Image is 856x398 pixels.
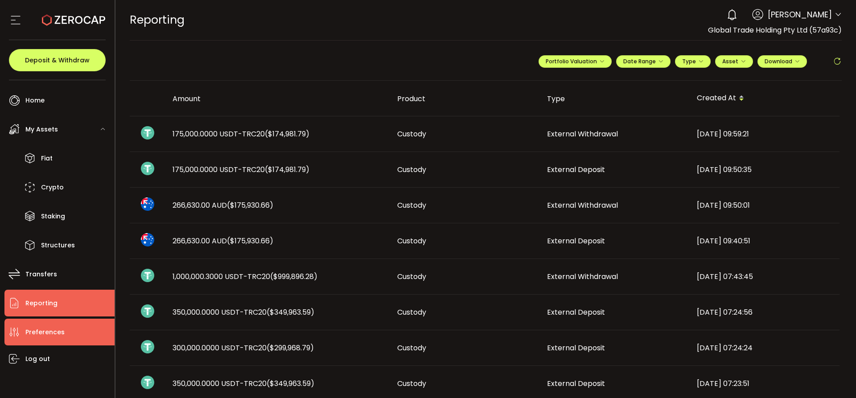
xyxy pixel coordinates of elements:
[173,200,273,210] span: 266,630.00 AUD
[397,271,426,282] span: Custody
[25,268,57,281] span: Transfers
[141,162,154,175] img: usdt_portfolio.svg
[616,55,671,68] button: Date Range
[690,91,840,106] div: Created At
[690,271,840,282] div: [DATE] 07:43:45
[722,57,738,65] span: Asset
[41,181,64,194] span: Crypto
[757,55,807,68] button: Download
[547,307,605,317] span: External Deposit
[9,49,106,71] button: Deposit & Withdraw
[25,326,65,339] span: Preferences
[227,236,273,246] span: ($175,930.66)
[811,355,856,398] iframe: Chat Widget
[141,269,154,282] img: usdt_portfolio.svg
[227,200,273,210] span: ($175,930.66)
[25,123,58,136] span: My Assets
[41,210,65,223] span: Staking
[25,353,50,365] span: Log out
[547,378,605,389] span: External Deposit
[690,164,840,175] div: [DATE] 09:50:35
[690,129,840,139] div: [DATE] 09:59:21
[540,94,690,104] div: Type
[141,304,154,318] img: usdt_portfolio.svg
[141,197,154,211] img: aud_portfolio.svg
[25,57,90,63] span: Deposit & Withdraw
[25,297,58,310] span: Reporting
[173,271,317,282] span: 1,000,000.3000 USDT-TRC20
[539,55,612,68] button: Portfolio Valuation
[690,200,840,210] div: [DATE] 09:50:01
[130,12,185,28] span: Reporting
[547,200,618,210] span: External Withdrawal
[708,25,842,35] span: Global Trade Holding Pty Ltd (57a93c)
[397,236,426,246] span: Custody
[141,233,154,246] img: aud_portfolio.svg
[690,307,840,317] div: [DATE] 07:24:56
[165,94,390,104] div: Amount
[715,55,753,68] button: Asset
[41,239,75,252] span: Structures
[270,271,317,282] span: ($999,896.28)
[173,129,309,139] span: 175,000.0000 USDT-TRC20
[547,164,605,175] span: External Deposit
[768,8,832,21] span: [PERSON_NAME]
[397,200,426,210] span: Custody
[141,340,154,353] img: usdt_portfolio.svg
[547,129,618,139] span: External Withdrawal
[173,307,314,317] span: 350,000.0000 USDT-TRC20
[397,378,426,389] span: Custody
[547,271,618,282] span: External Withdrawal
[397,164,426,175] span: Custody
[397,343,426,353] span: Custody
[390,94,540,104] div: Product
[141,376,154,389] img: usdt_portfolio.svg
[675,55,711,68] button: Type
[690,378,840,389] div: [DATE] 07:23:51
[173,236,273,246] span: 266,630.00 AUD
[547,343,605,353] span: External Deposit
[265,164,309,175] span: ($174,981.79)
[267,343,314,353] span: ($299,968.79)
[690,343,840,353] div: [DATE] 07:24:24
[546,57,605,65] span: Portfolio Valuation
[173,164,309,175] span: 175,000.0000 USDT-TRC20
[397,307,426,317] span: Custody
[682,57,704,65] span: Type
[267,378,314,389] span: ($349,963.59)
[25,94,45,107] span: Home
[265,129,309,139] span: ($174,981.79)
[173,378,314,389] span: 350,000.0000 USDT-TRC20
[623,57,663,65] span: Date Range
[267,307,314,317] span: ($349,963.59)
[690,236,840,246] div: [DATE] 09:40:51
[765,57,800,65] span: Download
[547,236,605,246] span: External Deposit
[397,129,426,139] span: Custody
[141,126,154,140] img: usdt_portfolio.svg
[41,152,53,165] span: Fiat
[173,343,314,353] span: 300,000.0000 USDT-TRC20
